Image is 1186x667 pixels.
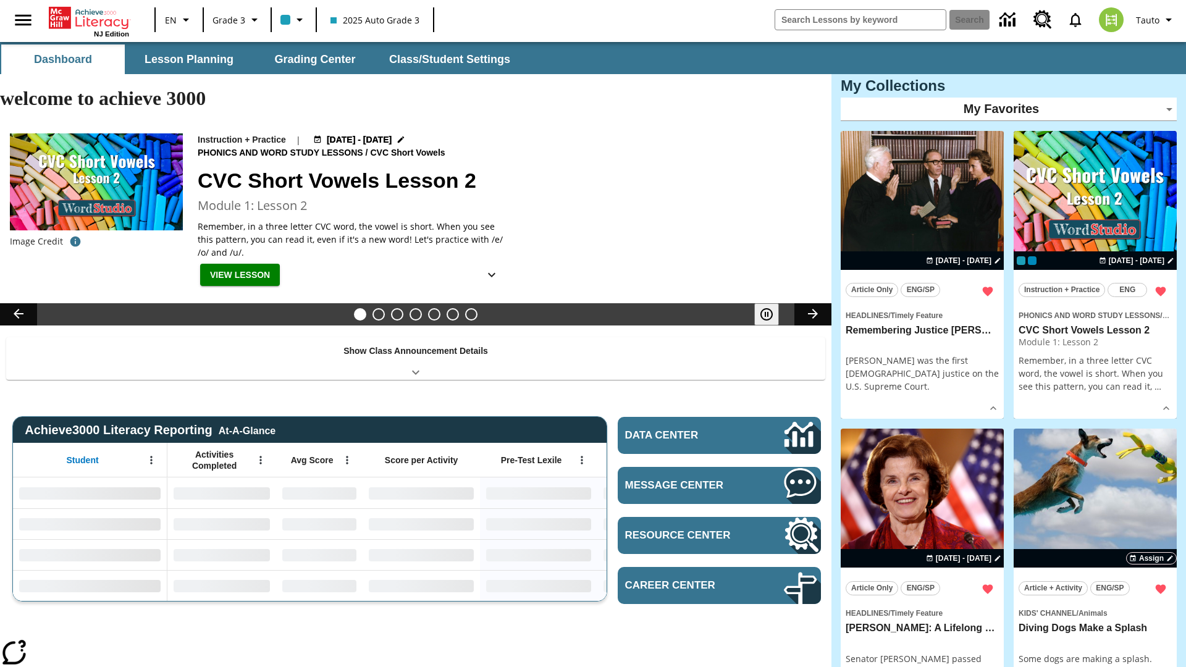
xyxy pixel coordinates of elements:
[10,133,183,231] img: CVC Short Vowels Lesson 2.
[25,423,275,437] span: Achieve3000 Literacy Reporting
[1059,4,1091,36] a: Notifications
[1157,399,1175,417] button: Show Details
[338,451,356,469] button: Open Menu
[1019,609,1077,618] span: Kids' Channel
[6,337,825,380] div: Show Class Announcement Details
[391,308,403,321] button: Slide 3 Remembering Justice O'Connor
[311,133,408,146] button: Aug 19 - Aug 19 Choose Dates
[1090,581,1130,595] button: ENG/SP
[370,146,447,160] span: CVC Short Vowels
[428,308,440,321] button: Slide 5 Cars of the Future?
[208,9,267,31] button: Grade: Grade 3, Select a grade
[94,30,129,38] span: NJ Edition
[754,303,779,325] button: Pause
[251,451,270,469] button: Open Menu
[465,308,477,321] button: Slide 7 Career Lesson
[775,10,946,30] input: search field
[167,570,276,601] div: No Data,
[1096,255,1177,266] button: Aug 19 - Aug 19 Choose Dates
[501,455,562,466] span: Pre-Test Lexile
[891,311,943,320] span: Timely Feature
[907,582,935,595] span: ENG/SP
[159,9,199,31] button: Language: EN, Select a language
[200,264,280,287] button: View Lesson
[846,622,999,635] h3: Dianne Feinstein: A Lifelong Leader
[923,553,1004,564] button: Aug 19 - Aug 19 Choose Dates
[385,455,458,466] span: Score per Activity
[1019,581,1088,595] button: Article + Activity
[343,345,488,358] p: Show Class Announcement Details
[1019,622,1172,635] h3: Diving Dogs Make a Splash
[253,44,377,74] button: Grading Center
[165,14,177,27] span: EN
[372,308,385,321] button: Slide 2 Dianne Feinstein: A Lifelong Leader
[276,477,363,508] div: No Data,
[1091,4,1131,36] button: Select a new avatar
[573,451,591,469] button: Open Menu
[10,235,63,248] p: Image Credit
[984,399,1003,417] button: Show Details
[1109,255,1164,266] span: [DATE] - [DATE]
[198,133,286,146] p: Instruction + Practice
[992,3,1026,37] a: Data Center
[1139,553,1164,564] span: Assign
[846,581,898,595] button: Article Only
[1019,283,1105,297] button: Instruction + Practice
[366,148,368,157] span: /
[142,451,161,469] button: Open Menu
[1119,283,1135,296] span: ENG
[888,609,890,618] span: /
[846,311,888,320] span: Headlines
[1019,606,1172,619] span: Topic: Kids' Channel/Animals
[174,449,255,471] span: Activities Completed
[1154,380,1161,392] span: …
[276,570,363,601] div: No Data,
[1079,609,1108,618] span: Animals
[1017,256,1025,265] span: Current Class
[296,133,301,146] span: |
[936,553,991,564] span: [DATE] - [DATE]
[597,508,715,539] div: No Data,
[327,133,392,146] span: [DATE] - [DATE]
[977,280,999,303] button: Remove from Favorites
[597,477,715,508] div: No Data,
[618,567,821,604] a: Career Center
[198,220,507,259] span: Remember, in a three letter CVC word, the vowel is short. When you see this pattern, you can read...
[1019,308,1172,322] span: Topic: Phonics and Word Study Lessons/CVC Short Vowels
[888,311,890,320] span: /
[1024,582,1082,595] span: Article + Activity
[597,539,715,570] div: No Data,
[841,77,1177,94] h3: My Collections
[198,165,817,196] h2: CVC Short Vowels Lesson 2
[625,479,747,492] span: Message Center
[625,579,747,592] span: Career Center
[846,606,999,619] span: Topic: Headlines/Timely Feature
[625,429,742,442] span: Data Center
[1019,324,1172,337] h3: CVC Short Vowels Lesson 2
[1024,283,1100,296] span: Instruction + Practice
[923,255,1004,266] button: Aug 19 - Aug 19 Choose Dates
[851,582,893,595] span: Article Only
[794,303,831,325] button: Lesson carousel, Next
[291,455,334,466] span: Avg Score
[212,14,245,27] span: Grade 3
[1160,309,1169,321] span: /
[479,264,504,287] button: Show Details
[67,455,99,466] span: Student
[1131,9,1181,31] button: Profile/Settings
[851,283,893,296] span: Article Only
[891,609,943,618] span: Timely Feature
[841,131,1004,419] div: lesson details
[1136,14,1159,27] span: Tauto
[1150,578,1172,600] button: Remove from Favorites
[5,2,41,38] button: Open side menu
[1026,3,1059,36] a: Resource Center, Will open in new tab
[901,283,940,297] button: ENG/SP
[977,578,999,600] button: Remove from Favorites
[901,581,940,595] button: ENG/SP
[1014,131,1177,419] div: lesson details
[841,98,1177,121] div: My Favorites
[354,308,366,321] button: Slide 1 CVC Short Vowels Lesson 2
[276,539,363,570] div: No Data,
[1,44,125,74] button: Dashboard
